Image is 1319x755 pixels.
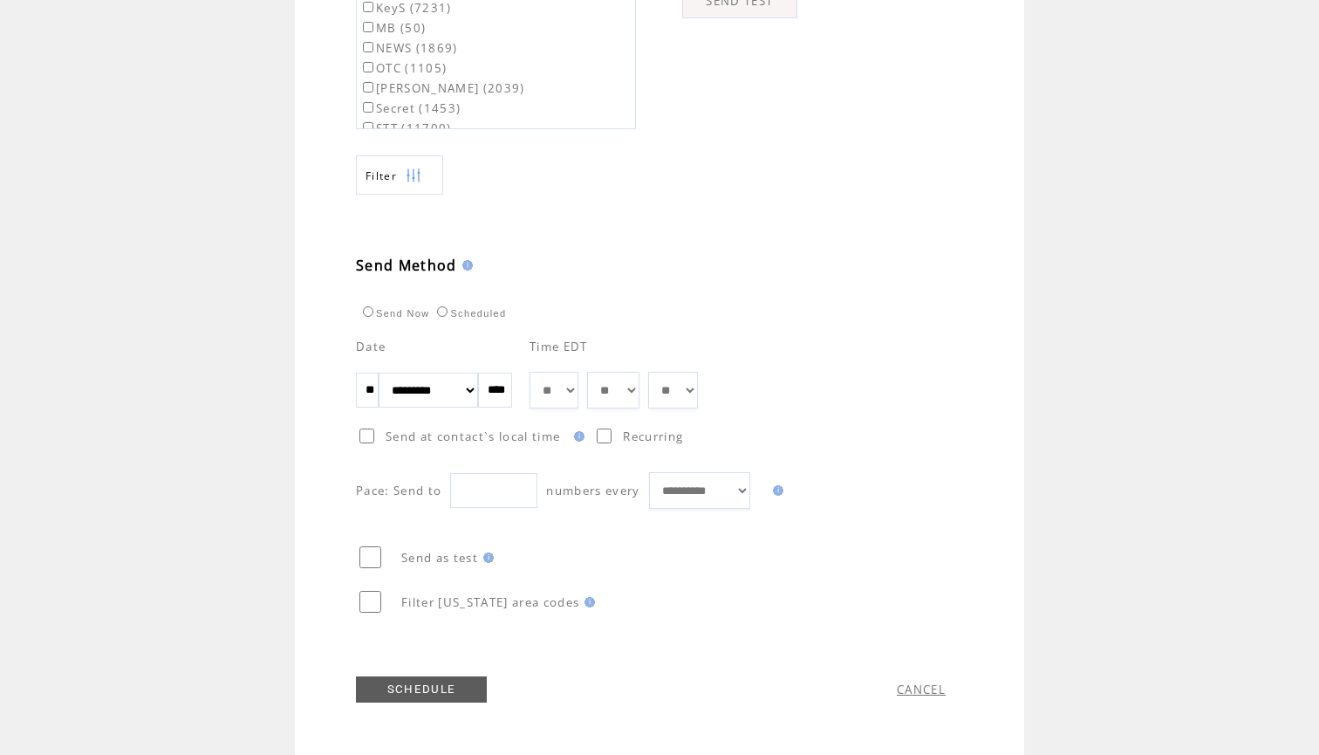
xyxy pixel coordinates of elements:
[363,2,373,12] input: KeyS (7231)
[359,60,447,76] label: OTC (1105)
[546,483,639,498] span: numbers every
[363,22,373,32] input: MB (50)
[401,550,478,566] span: Send as test
[478,553,494,563] img: help.gif
[359,100,461,116] label: Secret (1453)
[363,82,373,93] input: [PERSON_NAME] (2039)
[579,597,595,607] img: help.gif
[359,80,525,96] label: [PERSON_NAME] (2039)
[363,306,373,317] input: Send Now
[356,155,443,195] a: Filter
[363,62,373,72] input: OTC (1105)
[356,339,386,354] span: Date
[366,168,397,183] span: Show filters
[359,120,452,136] label: STT (11700)
[569,431,584,442] img: help.gif
[897,682,946,697] a: CANCEL
[623,429,683,444] span: Recurring
[359,308,429,319] label: Send Now
[359,20,426,36] label: MB (50)
[356,483,441,498] span: Pace: Send to
[768,485,783,496] img: help.gif
[530,339,588,354] span: Time EDT
[363,122,373,133] input: STT (11700)
[386,429,560,444] span: Send at contact`s local time
[437,306,448,317] input: Scheduled
[356,676,487,703] a: SCHEDULE
[359,40,458,56] label: NEWS (1869)
[406,156,421,196] img: filters.png
[363,102,373,113] input: Secret (1453)
[401,594,579,610] span: Filter [US_STATE] area codes
[457,260,473,271] img: help.gif
[356,256,457,275] span: Send Method
[363,42,373,52] input: NEWS (1869)
[433,308,506,319] label: Scheduled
